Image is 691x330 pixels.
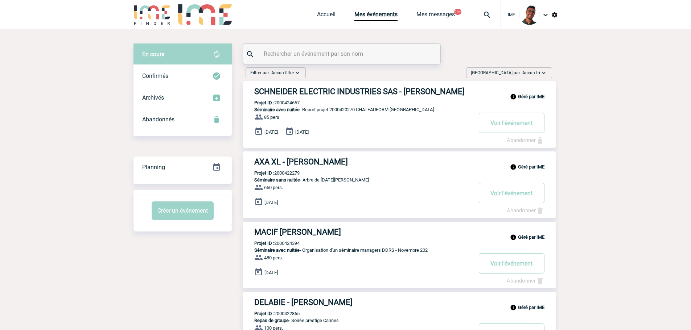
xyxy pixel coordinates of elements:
[479,253,544,273] button: Voir l'événement
[142,164,165,171] span: Planning
[133,43,232,65] div: Retrouvez ici tous vos évènements avant confirmation
[519,5,540,25] img: 124970-0.jpg
[518,234,544,240] b: Géré par IME
[133,109,232,130] div: Retrouvez ici tous vos événements annulés
[133,87,232,109] div: Retrouvez ici tous les événements que vous avez décidé d'archiver
[510,93,517,100] img: info_black_24dp.svg
[540,69,547,76] img: baseline_expand_more_white_24dp-b.png
[454,9,461,15] button: 99+
[243,241,300,246] p: 2000424394
[264,270,278,275] span: [DATE]
[254,311,274,316] b: Projet ID :
[243,157,556,166] a: AXA XL - [PERSON_NAME]
[479,183,544,203] button: Voir l'événement
[271,70,294,75] span: Aucun filtre
[142,51,164,58] span: En cours
[508,12,515,17] span: IME
[264,255,283,260] span: 480 pers.
[243,170,300,176] p: 2000422279
[254,107,300,112] span: Séminaire avec nuitée
[243,298,556,307] a: DELABIE - [PERSON_NAME]
[254,247,300,253] span: Séminaire avec nuitée
[250,69,294,76] span: Filtrer par :
[264,200,278,205] span: [DATE]
[518,164,544,170] b: Géré par IME
[510,234,517,241] img: info_black_24dp.svg
[416,11,455,21] a: Mes messages
[294,69,301,76] img: baseline_expand_more_white_24dp-b.png
[354,11,398,21] a: Mes événements
[254,298,472,307] h3: DELABIE - [PERSON_NAME]
[243,100,300,105] p: 2000424657
[133,4,171,25] img: IME-Finder
[518,305,544,310] b: Géré par IME
[243,318,472,323] p: - Soirée prestige Cannes
[243,107,472,112] p: - Report projet 2000420270 CHATEAUFORM [GEOGRAPHIC_DATA]
[142,116,174,123] span: Abandonnés
[254,157,472,166] h3: AXA XL - [PERSON_NAME]
[510,304,517,311] img: info_black_24dp.svg
[471,69,540,76] span: [GEOGRAPHIC_DATA] par :
[243,311,300,316] p: 2000422865
[254,87,472,96] h3: SCHNEIDER ELECTRIC INDUSTRIES SAS - [PERSON_NAME]
[133,156,232,177] a: Planning
[254,170,274,176] b: Projet ID :
[243,87,556,96] a: SCHNEIDER ELECTRIC INDUSTRIES SAS - [PERSON_NAME]
[522,70,540,75] span: Aucun tri
[243,177,472,183] p: - Arbre de [DATE][PERSON_NAME]
[142,94,164,101] span: Archivés
[479,113,544,133] button: Voir l'événement
[254,227,472,237] h3: MACIF [PERSON_NAME]
[507,277,544,284] a: Abandonner
[133,156,232,178] div: Retrouvez ici tous vos événements organisés par date et état d'avancement
[295,129,309,135] span: [DATE]
[254,318,289,323] span: Repas de groupe
[507,137,544,143] a: Abandonner
[243,247,472,253] p: - Organisation d'un séminaire managers DDRS - Novembre 202
[518,94,544,99] b: Géré par IME
[264,114,280,120] span: 85 pers.
[264,129,278,135] span: [DATE]
[317,11,336,21] a: Accueil
[507,207,544,214] a: Abandonner
[262,49,423,59] input: Rechercher un événement par son nom
[510,164,517,170] img: info_black_24dp.svg
[243,227,556,237] a: MACIF [PERSON_NAME]
[254,241,274,246] b: Projet ID :
[254,100,274,105] b: Projet ID :
[264,185,283,190] span: 650 pers.
[254,177,300,183] span: Séminaire sans nuitée
[142,72,168,79] span: Confirmés
[152,201,214,220] button: Créer un événement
